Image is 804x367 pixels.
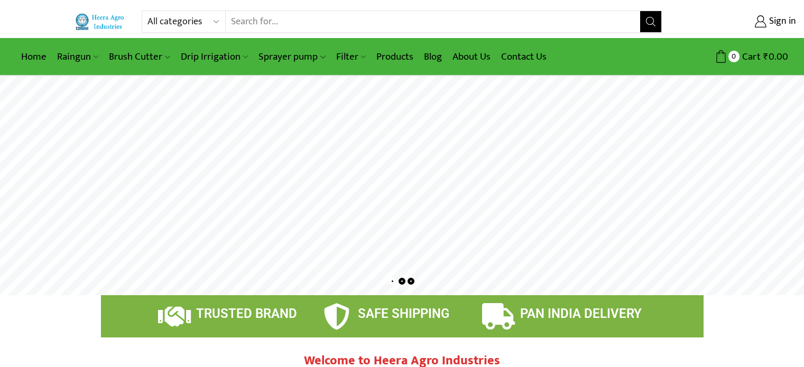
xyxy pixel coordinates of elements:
[253,44,330,69] a: Sprayer pump
[447,44,496,69] a: About Us
[520,306,642,321] span: PAN INDIA DELIVERY
[640,11,661,32] button: Search button
[226,11,641,32] input: Search for...
[175,44,253,69] a: Drip Irrigation
[763,49,769,65] span: ₹
[52,44,104,69] a: Raingun
[104,44,175,69] a: Brush Cutter
[728,51,740,62] span: 0
[766,15,796,29] span: Sign in
[740,50,761,64] span: Cart
[496,44,552,69] a: Contact Us
[419,44,447,69] a: Blog
[371,44,419,69] a: Products
[358,306,449,321] span: SAFE SHIPPING
[678,12,796,31] a: Sign in
[16,44,52,69] a: Home
[331,44,371,69] a: Filter
[196,306,297,321] span: TRUSTED BRAND
[672,47,788,67] a: 0 Cart ₹0.00
[763,49,788,65] bdi: 0.00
